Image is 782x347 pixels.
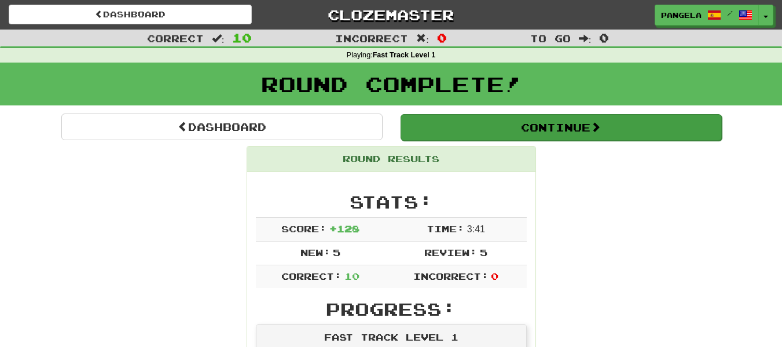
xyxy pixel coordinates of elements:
span: 0 [491,271,498,282]
span: 3 : 41 [467,224,485,234]
span: 10 [344,271,359,282]
strong: Fast Track Level 1 [373,51,436,59]
span: + 128 [329,223,359,234]
span: New: [300,247,331,258]
span: Review: [424,247,477,258]
span: : [212,34,225,43]
a: Dashboard [61,114,383,140]
button: Continue [401,114,722,141]
span: 5 [480,247,487,258]
h2: Progress: [256,299,527,319]
span: 5 [333,247,340,258]
h2: Stats: [256,192,527,211]
span: Correct [147,32,204,44]
span: Pangela [661,10,702,20]
span: 10 [232,31,252,45]
span: Score: [281,223,326,234]
span: 0 [437,31,447,45]
span: Incorrect: [413,271,489,282]
a: Dashboard [9,5,252,24]
span: : [416,34,429,43]
span: Correct: [281,271,342,282]
span: Incorrect [335,32,408,44]
span: : [579,34,592,43]
span: 0 [599,31,609,45]
a: Pangela / [655,5,759,25]
a: Clozemaster [269,5,512,25]
span: / [727,9,733,17]
div: Round Results [247,147,535,172]
h1: Round Complete! [4,72,778,96]
span: To go [530,32,571,44]
span: Time: [427,223,464,234]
